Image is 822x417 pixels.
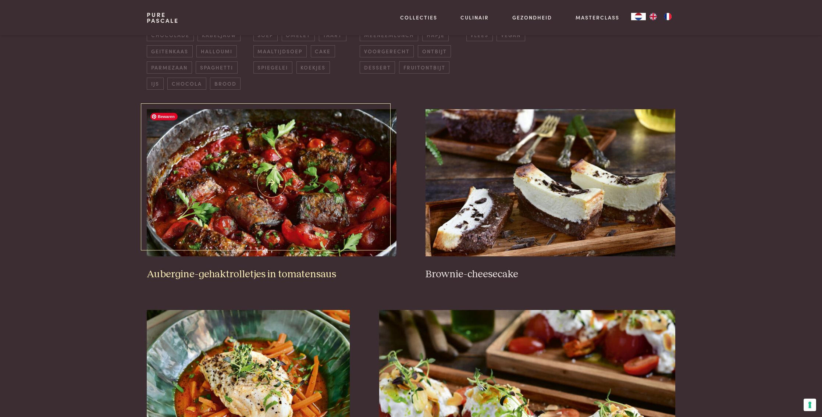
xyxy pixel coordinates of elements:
[150,113,178,120] span: Bewaren
[400,14,437,21] a: Collecties
[253,45,307,57] span: maaltijdsoep
[646,13,675,20] ul: Language list
[631,13,646,20] div: Language
[460,14,489,21] a: Culinair
[147,45,192,57] span: geitenkaas
[426,109,675,281] a: Brownie-cheesecake Brownie-cheesecake
[646,13,661,20] a: EN
[296,61,330,74] span: koekjes
[147,109,396,281] a: Aubergine-gehaktrolletjes in tomatensaus Aubergine-gehaktrolletjes in tomatensaus
[576,14,619,21] a: Masterclass
[804,399,816,411] button: Uw voorkeuren voor toestemming voor trackingtechnologieën
[196,61,237,74] span: spaghetti
[147,78,163,90] span: ijs
[418,45,451,57] span: ontbijt
[147,109,396,256] img: Aubergine-gehaktrolletjes in tomatensaus
[196,45,236,57] span: halloumi
[661,13,675,20] a: FR
[167,78,206,90] span: chocola
[360,45,414,57] span: voorgerecht
[147,12,179,24] a: PurePascale
[147,268,396,281] h3: Aubergine-gehaktrolletjes in tomatensaus
[360,61,395,74] span: dessert
[631,13,646,20] a: NL
[631,13,675,20] aside: Language selected: Nederlands
[311,45,335,57] span: cake
[253,61,292,74] span: spiegelei
[399,61,449,74] span: fruitontbijt
[426,268,675,281] h3: Brownie-cheesecake
[426,109,675,256] img: Brownie-cheesecake
[210,78,241,90] span: brood
[512,14,552,21] a: Gezondheid
[147,61,192,74] span: parmezaan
